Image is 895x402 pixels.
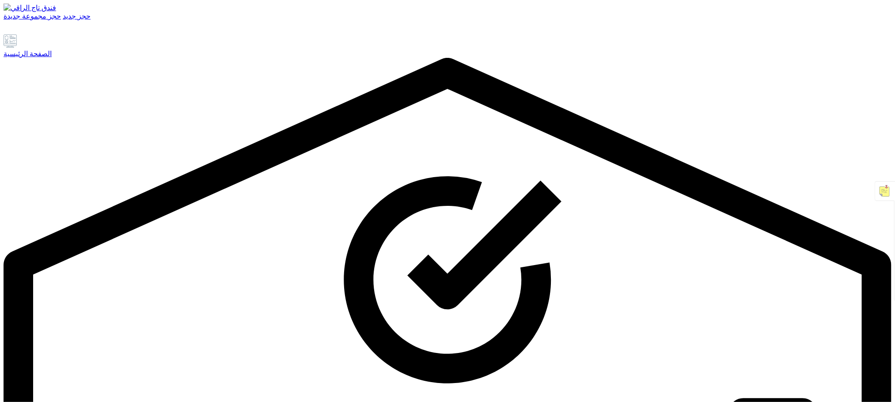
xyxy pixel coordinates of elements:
[4,34,891,58] a: الصفحة الرئيسية
[30,27,40,34] a: تعليقات الموظفين
[17,27,28,34] a: إعدادات
[4,50,52,57] font: الصفحة الرئيسية
[4,27,15,34] a: يدعم
[4,4,891,12] a: فندق تاج الراقي
[4,4,56,12] img: فندق تاج الراقي
[4,12,61,20] a: حجز مجموعة جديدة
[63,12,91,20] a: حجز جديد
